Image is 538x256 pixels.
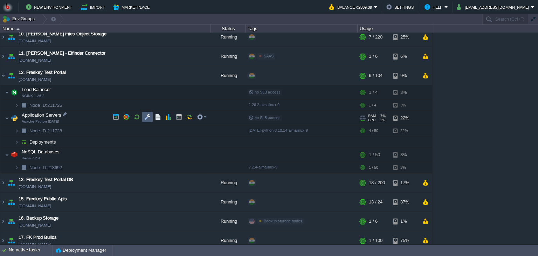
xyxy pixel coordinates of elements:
a: Application ServersApache Python [DATE] [21,112,62,118]
button: Deployment Manager [56,247,106,254]
span: Apache Python [DATE] [22,119,59,124]
div: 13 / 24 [369,193,382,212]
img: AMDAwAAAACH5BAEAAAAALAAAAAABAAEAAAICRAEAOw== [19,125,29,136]
span: Node ID: [29,165,47,170]
div: 6% [393,47,416,66]
img: AMDAwAAAACH5BAEAAAAALAAAAAABAAEAAAICRAEAOw== [19,137,29,147]
span: 1% [378,118,385,122]
img: AMDAwAAAACH5BAEAAAAALAAAAAABAAEAAAICRAEAOw== [5,148,9,162]
div: 1 / 4 [369,100,376,111]
span: NoSQL Databases [21,149,61,155]
button: Balance ₹2809.39 [329,3,374,11]
span: 10. [PERSON_NAME] Files Object Storage [19,30,106,37]
span: SAAS [264,54,274,58]
div: No active tasks [9,245,53,256]
span: 213692 [29,165,63,171]
span: [DATE]-python-3.10.14-almalinux-9 [249,128,308,132]
span: 7.2.4-almalinux-9 [249,165,277,169]
img: AMDAwAAAACH5BAEAAAAALAAAAAABAAEAAAICRAEAOw== [6,66,16,85]
img: AMDAwAAAACH5BAEAAAAALAAAAAABAAEAAAICRAEAOw== [6,193,16,212]
img: AMDAwAAAACH5BAEAAAAALAAAAAABAAEAAAICRAEAOw== [0,231,6,250]
div: 1 / 50 [369,148,380,162]
button: Help [425,3,444,11]
div: Running [211,66,246,85]
div: 3% [393,162,416,173]
button: Import [81,3,107,11]
div: 7 / 220 [369,28,382,47]
img: AMDAwAAAACH5BAEAAAAALAAAAAABAAEAAAICRAEAOw== [0,173,6,192]
a: Load BalancerNGINX 1.26.2 [21,87,52,92]
div: 1% [393,212,416,231]
a: NoSQL DatabasesRedis 7.2.4 [21,149,61,154]
div: Running [211,212,246,231]
span: 13. Freekey Test Portal DB [19,176,73,183]
div: 1 / 100 [369,231,382,250]
button: Env Groups [2,14,37,24]
div: 1 / 50 [369,162,378,173]
div: 6 / 104 [369,66,382,85]
div: 22% [393,125,416,136]
span: Node ID: [29,103,47,108]
img: AMDAwAAAACH5BAEAAAAALAAAAAABAAEAAAICRAEAOw== [5,85,9,99]
div: Running [211,28,246,47]
button: [EMAIL_ADDRESS][DOMAIN_NAME] [457,3,531,11]
a: Node ID:213692 [29,165,63,171]
span: [DOMAIN_NAME] [19,183,51,190]
div: 22% [393,111,416,125]
div: 1 / 6 [369,212,378,231]
div: 17% [393,173,416,192]
img: AMDAwAAAACH5BAEAAAAALAAAAAABAAEAAAICRAEAOw== [5,111,9,125]
a: [DOMAIN_NAME] [19,37,51,44]
div: Tags [246,25,357,33]
span: 7% [379,114,386,118]
span: CPU [368,118,375,122]
img: AMDAwAAAACH5BAEAAAAALAAAAAABAAEAAAICRAEAOw== [16,28,20,30]
div: Running [211,47,246,66]
div: 75% [393,231,416,250]
img: AMDAwAAAACH5BAEAAAAALAAAAAABAAEAAAICRAEAOw== [6,231,16,250]
a: [DOMAIN_NAME] [19,57,51,64]
img: AMDAwAAAACH5BAEAAAAALAAAAAABAAEAAAICRAEAOw== [0,193,6,212]
div: 1 / 4 [369,85,378,99]
span: NGINX 1.26.2 [22,94,44,98]
span: RAM [368,114,376,118]
div: 25% [393,28,416,47]
a: 17. FK Prod Builds [19,234,57,241]
span: Application Servers [21,112,62,118]
a: 11. [PERSON_NAME] - Elfinder Connector [19,50,105,57]
img: AMDAwAAAACH5BAEAAAAALAAAAAABAAEAAAICRAEAOw== [15,162,19,173]
span: no SLB access [249,90,281,94]
span: no SLB access [249,116,281,120]
span: 1.26.2-almalinux-9 [249,103,280,107]
img: AMDAwAAAACH5BAEAAAAALAAAAAABAAEAAAICRAEAOw== [9,111,19,125]
div: Running [211,173,246,192]
img: AMDAwAAAACH5BAEAAAAALAAAAAABAAEAAAICRAEAOw== [0,28,6,47]
span: 211726 [29,102,63,108]
a: 16. Backup Storage [19,215,58,222]
span: Backup storage nodes [264,219,302,223]
span: [DOMAIN_NAME] [19,222,51,229]
a: Node ID:211726 [29,102,63,108]
img: AMDAwAAAACH5BAEAAAAALAAAAAABAAEAAAICRAEAOw== [9,148,19,162]
div: Status [211,25,245,33]
span: Node ID: [29,128,47,133]
span: Redis 7.2.4 [22,156,40,160]
div: 3% [393,148,416,162]
a: Deployments [29,139,57,145]
div: 1 / 6 [369,47,378,66]
span: Load Balancer [21,87,52,92]
div: Name [1,25,210,33]
img: AMDAwAAAACH5BAEAAAAALAAAAAABAAEAAAICRAEAOw== [0,212,6,231]
div: 18 / 200 [369,173,385,192]
div: 37% [393,193,416,212]
span: 15. Freekey Public Apis [19,195,67,202]
img: AMDAwAAAACH5BAEAAAAALAAAAAABAAEAAAICRAEAOw== [6,173,16,192]
a: Node ID:211728 [29,128,63,134]
div: Running [211,231,246,250]
button: Marketplace [113,3,152,11]
div: Running [211,193,246,212]
img: AMDAwAAAACH5BAEAAAAALAAAAAABAAEAAAICRAEAOw== [0,47,6,66]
